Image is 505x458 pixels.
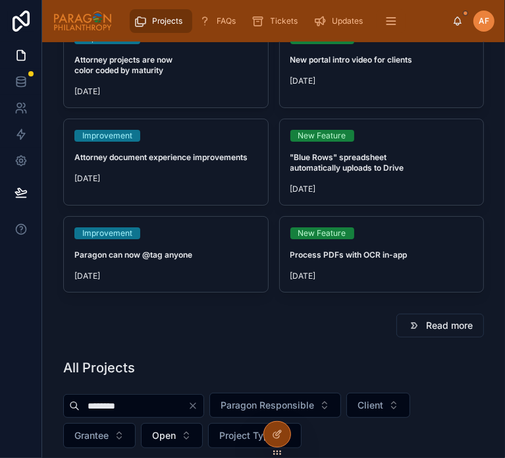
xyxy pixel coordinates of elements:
[346,393,410,418] button: Select Button
[123,7,452,36] div: scrollable content
[63,216,269,293] a: ImprovementParagon can now @tag anyone[DATE]
[290,184,473,194] span: [DATE]
[63,358,135,377] h1: All Projects
[219,429,275,442] span: Project Type
[290,250,408,260] strong: Process PDFs with OCR in-app
[279,21,485,108] a: New FeatureNew portal intro video for clients[DATE]
[74,152,248,162] strong: Attorney document experience improvements
[248,9,307,33] a: Tickets
[63,423,136,448] button: Select Button
[298,227,346,239] div: New Feature
[279,119,485,206] a: New Feature"Blue Rows" spreadsheet automatically uploads to Drive[DATE]
[188,401,203,411] button: Clear
[208,423,302,448] button: Select Button
[290,152,404,173] strong: "Blue Rows" spreadsheet automatically uploads to Drive
[217,16,236,26] span: FAQs
[396,314,484,337] button: Read more
[74,86,257,97] span: [DATE]
[152,429,176,442] span: Open
[332,16,363,26] span: Updates
[74,429,109,442] span: Grantee
[221,399,314,412] span: Paragon Responsible
[152,16,183,26] span: Projects
[358,399,383,412] span: Client
[74,250,192,260] strong: Paragon can now @tag anyone
[209,393,341,418] button: Select Button
[53,11,113,32] img: App logo
[74,173,257,184] span: [DATE]
[82,227,132,239] div: Improvement
[298,130,346,142] div: New Feature
[479,16,489,26] span: AF
[195,9,246,33] a: FAQs
[74,55,174,75] strong: Attorney projects are now color coded by maturity
[63,21,269,108] a: ImprovementAttorney projects are now color coded by maturity[DATE]
[290,55,413,65] strong: New portal intro video for clients
[141,423,203,448] button: Select Button
[130,9,192,33] a: Projects
[74,271,257,281] span: [DATE]
[290,271,473,281] span: [DATE]
[279,216,485,293] a: New FeatureProcess PDFs with OCR in-app[DATE]
[290,76,473,86] span: [DATE]
[426,319,473,332] span: Read more
[82,130,132,142] div: Improvement
[310,9,373,33] a: Updates
[63,119,269,206] a: ImprovementAttorney document experience improvements[DATE]
[271,16,298,26] span: Tickets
